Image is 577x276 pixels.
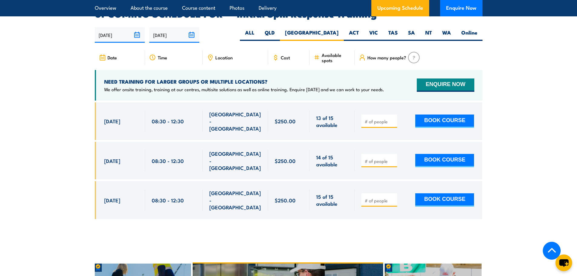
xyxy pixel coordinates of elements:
[415,154,474,167] button: BOOK COURSE
[555,254,572,271] button: chat-button
[322,52,350,63] span: Available spots
[104,197,120,204] span: [DATE]
[95,9,482,18] h2: UPCOMING SCHEDULE FOR - "Initial Spill Response Training"
[316,114,348,128] span: 13 of 15 available
[403,29,420,41] label: SA
[437,29,456,41] label: WA
[104,86,384,92] p: We offer onsite training, training at our centres, multisite solutions as well as online training...
[108,55,117,60] span: Date
[152,157,184,164] span: 08:30 - 12:30
[149,27,199,43] input: To date
[209,189,261,211] span: [GEOGRAPHIC_DATA] - [GEOGRAPHIC_DATA]
[365,118,395,125] input: # of people
[152,197,184,204] span: 08:30 - 12:30
[158,55,167,60] span: Time
[415,115,474,128] button: BOOK COURSE
[104,118,120,125] span: [DATE]
[365,198,395,204] input: # of people
[209,111,261,132] span: [GEOGRAPHIC_DATA] - [GEOGRAPHIC_DATA]
[280,29,344,41] label: [GEOGRAPHIC_DATA]
[316,154,348,168] span: 14 of 15 available
[104,78,384,85] h4: NEED TRAINING FOR LARGER GROUPS OR MULTIPLE LOCATIONS?
[281,55,290,60] span: Cost
[417,78,474,92] button: ENQUIRE NOW
[364,29,383,41] label: VIC
[95,27,145,43] input: From date
[104,157,120,164] span: [DATE]
[456,29,482,41] label: Online
[209,150,261,171] span: [GEOGRAPHIC_DATA] - [GEOGRAPHIC_DATA]
[240,29,260,41] label: ALL
[275,197,296,204] span: $250.00
[420,29,437,41] label: NT
[367,55,406,60] span: How many people?
[344,29,364,41] label: ACT
[383,29,403,41] label: TAS
[215,55,233,60] span: Location
[152,118,184,125] span: 08:30 - 12:30
[316,193,348,207] span: 15 of 15 available
[415,193,474,207] button: BOOK COURSE
[260,29,280,41] label: QLD
[275,157,296,164] span: $250.00
[365,158,395,164] input: # of people
[275,118,296,125] span: $250.00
